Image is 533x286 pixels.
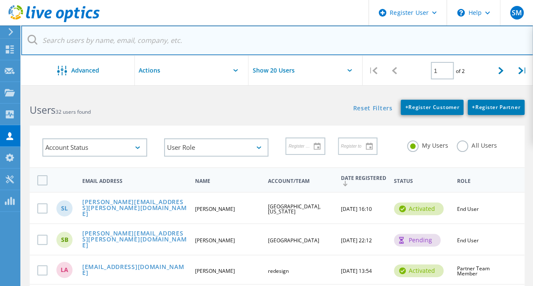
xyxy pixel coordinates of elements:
[195,205,234,213] span: [PERSON_NAME]
[61,237,68,243] span: SB
[195,267,234,275] span: [PERSON_NAME]
[457,237,479,244] span: End User
[394,264,444,277] div: activated
[341,205,372,213] span: [DATE] 16:10
[286,138,318,154] input: Register from
[339,138,371,154] input: Register to
[363,56,384,86] div: |
[164,138,269,157] div: User Role
[457,179,493,184] span: Role
[407,140,448,149] label: My Users
[56,108,91,115] span: 32 users found
[394,234,441,247] div: pending
[468,100,525,115] a: +Register Partner
[71,67,99,73] span: Advanced
[8,18,100,24] a: Live Optics Dashboard
[405,104,408,111] b: +
[30,103,56,117] b: Users
[472,104,475,111] b: +
[268,203,321,215] span: [GEOGRAPHIC_DATA], [US_STATE]
[268,267,289,275] span: redesign
[457,205,479,213] span: End User
[512,56,533,86] div: |
[195,179,260,184] span: Name
[457,140,497,149] label: All Users
[82,179,187,184] span: Email Address
[82,264,187,277] a: [EMAIL_ADDRESS][DOMAIN_NAME]
[341,176,387,186] span: Date Registered
[268,237,319,244] span: [GEOGRAPHIC_DATA]
[82,199,187,218] a: [PERSON_NAME][EMAIL_ADDRESS][PERSON_NAME][DOMAIN_NAME]
[401,100,463,115] a: +Register Customer
[405,104,459,111] span: Register Customer
[394,202,444,215] div: activated
[394,179,450,184] span: Status
[82,230,187,250] a: [PERSON_NAME][EMAIL_ADDRESS][PERSON_NAME][DOMAIN_NAME]
[341,267,372,275] span: [DATE] 13:54
[456,67,465,75] span: of 2
[511,9,522,16] span: SM
[353,105,392,112] a: Reset Filters
[457,265,490,277] span: Partner Team Member
[61,267,68,273] span: LA
[42,138,147,157] div: Account Status
[61,205,68,211] span: SL
[195,237,234,244] span: [PERSON_NAME]
[457,9,465,17] svg: \n
[268,179,334,184] span: Account/Team
[472,104,520,111] span: Register Partner
[341,237,372,244] span: [DATE] 22:12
